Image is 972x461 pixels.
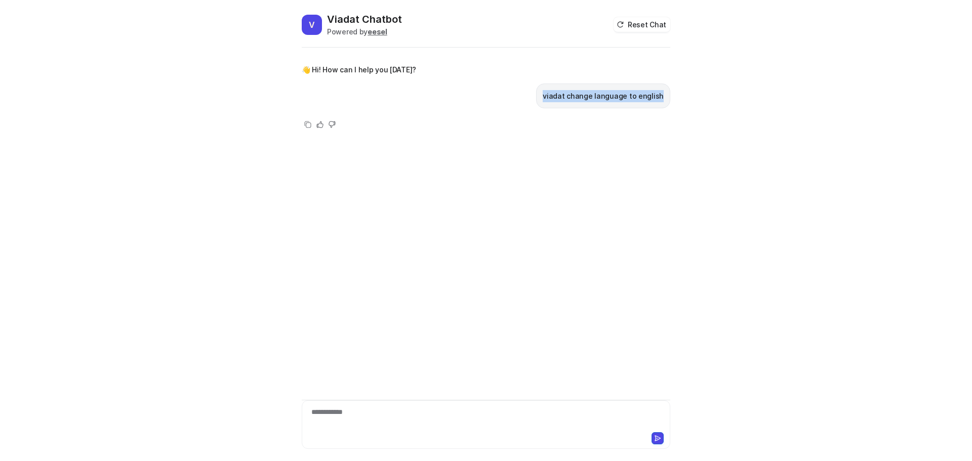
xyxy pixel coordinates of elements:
p: viadat change language to english [543,90,664,102]
div: Powered by [327,26,402,37]
button: Reset Chat [614,17,670,32]
p: 👋 Hi! How can I help you [DATE]? [302,64,416,76]
h2: Viadat Chatbot [327,12,402,26]
b: eesel [368,27,387,36]
span: V [302,15,322,35]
